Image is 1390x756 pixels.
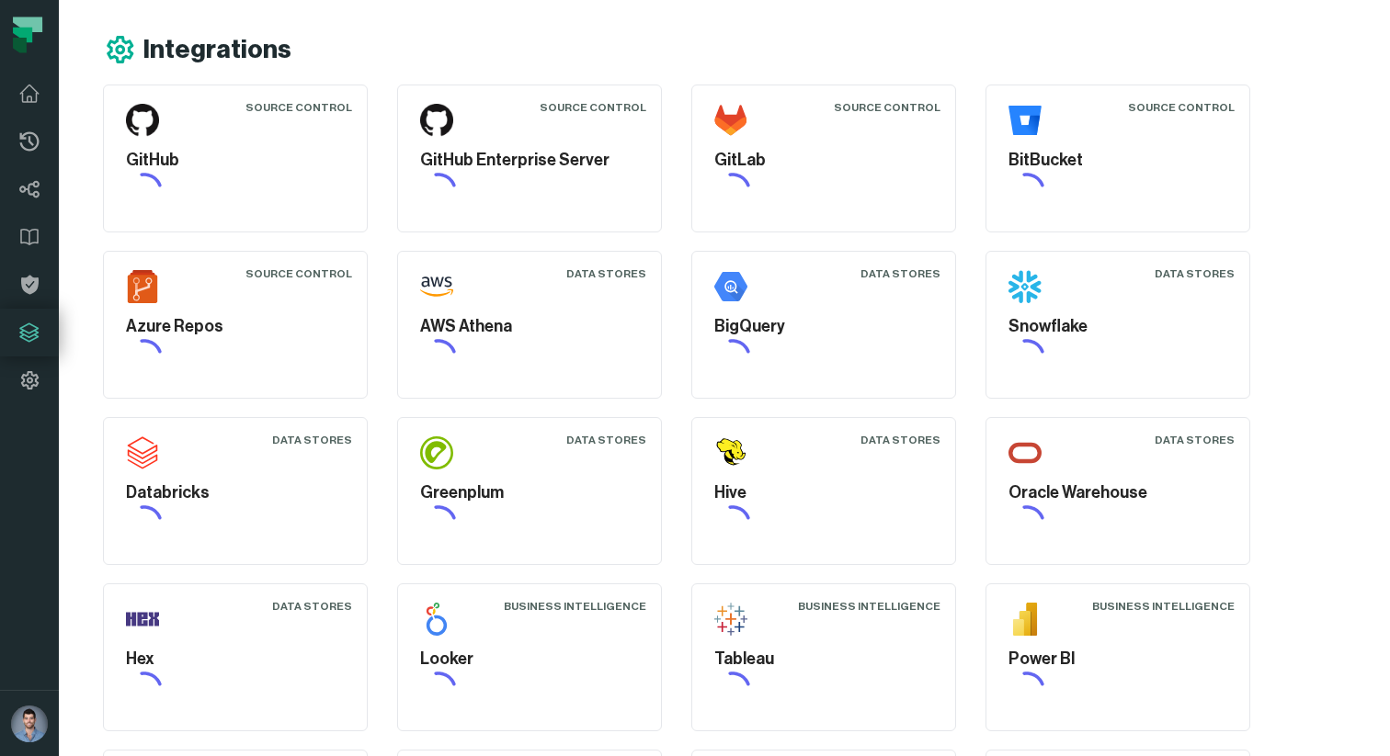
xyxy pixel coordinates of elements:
[566,266,646,281] div: Data Stores
[714,104,747,137] img: GitLab
[714,436,747,469] img: Hive
[420,603,453,636] img: Looker
[714,603,747,636] img: Tableau
[714,480,933,505] h5: Hive
[126,104,159,137] img: GitHub
[1128,100,1235,115] div: Source Control
[1008,480,1227,505] h5: Oracle Warehouse
[420,148,639,173] h5: GitHub Enterprise Server
[245,100,352,115] div: Source Control
[714,148,933,173] h5: GitLab
[420,436,453,469] img: Greenplum
[126,148,345,173] h5: GitHub
[420,104,453,137] img: GitHub Enterprise Server
[540,100,646,115] div: Source Control
[714,314,933,339] h5: BigQuery
[420,314,639,339] h5: AWS Athena
[126,603,159,636] img: Hex
[126,270,159,303] img: Azure Repos
[1008,148,1227,173] h5: BitBucket
[714,270,747,303] img: BigQuery
[11,705,48,742] img: avatar of Ori Machlis
[1155,266,1235,281] div: Data Stores
[272,433,352,447] div: Data Stores
[798,599,940,614] div: Business Intelligence
[272,599,352,614] div: Data Stores
[1008,647,1227,671] h5: Power BI
[860,433,940,447] div: Data Stores
[834,100,940,115] div: Source Control
[1008,270,1042,303] img: Snowflake
[420,480,639,505] h5: Greenplum
[420,270,453,303] img: AWS Athena
[1008,314,1227,339] h5: Snowflake
[126,647,345,671] h5: Hex
[714,647,933,671] h5: Tableau
[126,314,345,339] h5: Azure Repos
[860,266,940,281] div: Data Stores
[245,266,352,281] div: Source Control
[1008,436,1042,469] img: Oracle Warehouse
[504,599,646,614] div: Business Intelligence
[1155,433,1235,447] div: Data Stores
[126,436,159,469] img: Databricks
[1092,599,1235,614] div: Business Intelligence
[1008,603,1042,636] img: Power BI
[420,647,639,671] h5: Looker
[143,34,291,66] h1: Integrations
[566,433,646,447] div: Data Stores
[126,480,345,505] h5: Databricks
[1008,104,1042,137] img: BitBucket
